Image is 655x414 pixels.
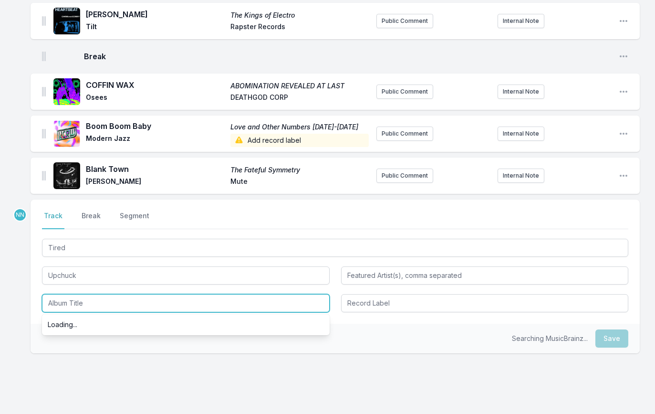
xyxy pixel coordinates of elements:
input: Record Label [341,294,629,312]
button: Save [595,329,628,348]
button: Open playlist item options [619,52,628,61]
input: Featured Artist(s), comma separated [341,266,629,285]
span: [PERSON_NAME] [86,9,225,20]
img: Drag Handle [42,87,46,96]
img: The Kings of Electro [53,8,80,34]
img: Drag Handle [42,52,46,61]
span: [PERSON_NAME] [86,177,225,188]
p: Nassir Nassirzadeh [13,208,27,222]
img: Drag Handle [42,129,46,138]
button: Internal Note [498,14,544,28]
button: Open playlist item options [619,171,628,180]
button: Internal Note [498,127,544,141]
span: Osees [86,93,225,104]
span: Rapster Records [230,22,369,33]
img: The Fateful Symmetry [53,162,80,189]
span: ABOMINATION REVEALED AT LAST [230,81,369,91]
button: Open playlist item options [619,87,628,96]
span: Blank Town [86,163,225,175]
span: Mute [230,177,369,188]
span: Add record label [230,134,369,147]
span: Break [84,51,611,62]
button: Break [80,211,103,229]
button: Segment [118,211,151,229]
input: Artist [42,266,330,285]
button: Open playlist item options [619,16,628,26]
button: Public Comment [376,14,433,28]
input: Track Title [42,239,628,257]
img: Drag Handle [42,171,46,180]
button: Internal Note [498,85,544,99]
span: Boom Boom Baby [86,120,225,132]
img: Drag Handle [42,16,46,26]
span: DEATHGOD CORP [230,93,369,104]
button: Public Comment [376,127,433,141]
span: Modern Jazz [86,134,225,147]
span: Love and Other Numbers [DATE]-[DATE] [230,122,369,132]
img: Love and Other Numbers 1980-1984 [53,120,80,147]
span: The Kings of Electro [230,11,369,20]
span: COFFIN WAX [86,79,225,91]
span: Tilt [86,22,225,33]
button: Public Comment [376,85,433,99]
input: Album Title [42,294,330,312]
button: Track [42,211,64,229]
img: ABOMINATION REVEALED AT LAST [53,78,80,105]
p: Searching MusicBrainz... [512,334,588,343]
button: Open playlist item options [619,129,628,138]
button: Public Comment [376,169,433,183]
span: The Fateful Symmetry [230,165,369,175]
div: Loading... [42,316,330,333]
button: Internal Note [498,169,544,183]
